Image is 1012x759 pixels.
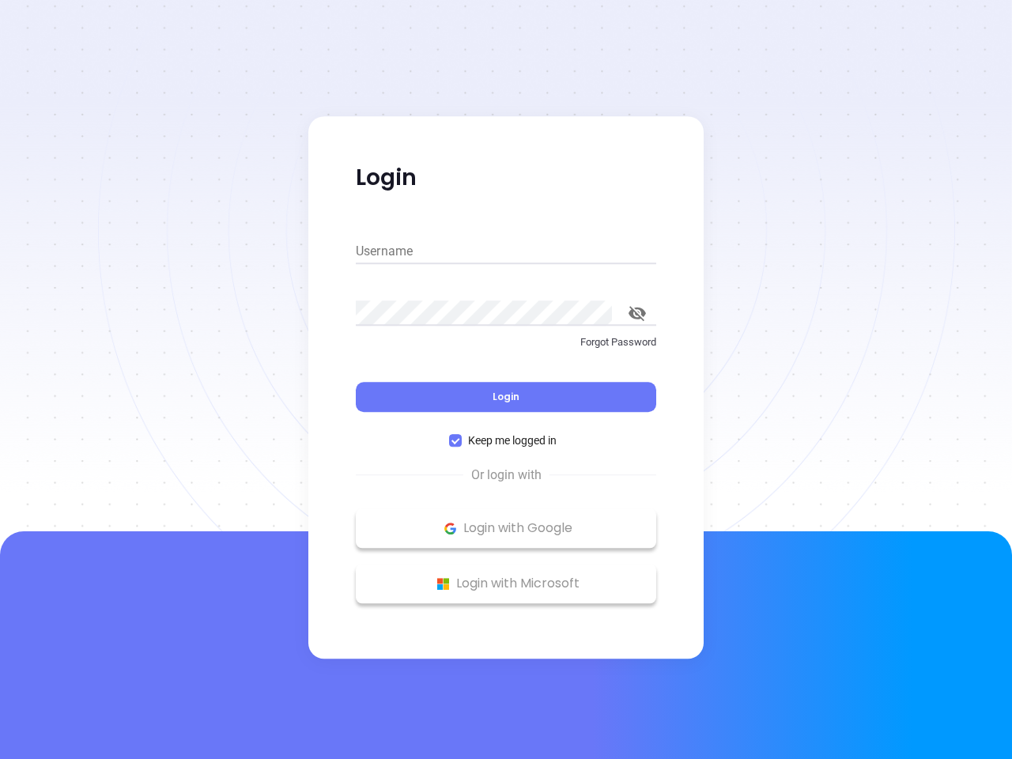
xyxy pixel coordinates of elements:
img: Microsoft Logo [433,574,453,594]
a: Forgot Password [356,334,656,363]
span: Keep me logged in [462,432,563,449]
button: Google Logo Login with Google [356,508,656,548]
button: toggle password visibility [618,294,656,332]
p: Login with Microsoft [364,572,648,595]
span: Login [493,390,519,403]
span: Or login with [463,466,549,485]
p: Login with Google [364,516,648,540]
p: Forgot Password [356,334,656,350]
button: Login [356,382,656,412]
p: Login [356,164,656,192]
button: Microsoft Logo Login with Microsoft [356,564,656,603]
img: Google Logo [440,519,460,538]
